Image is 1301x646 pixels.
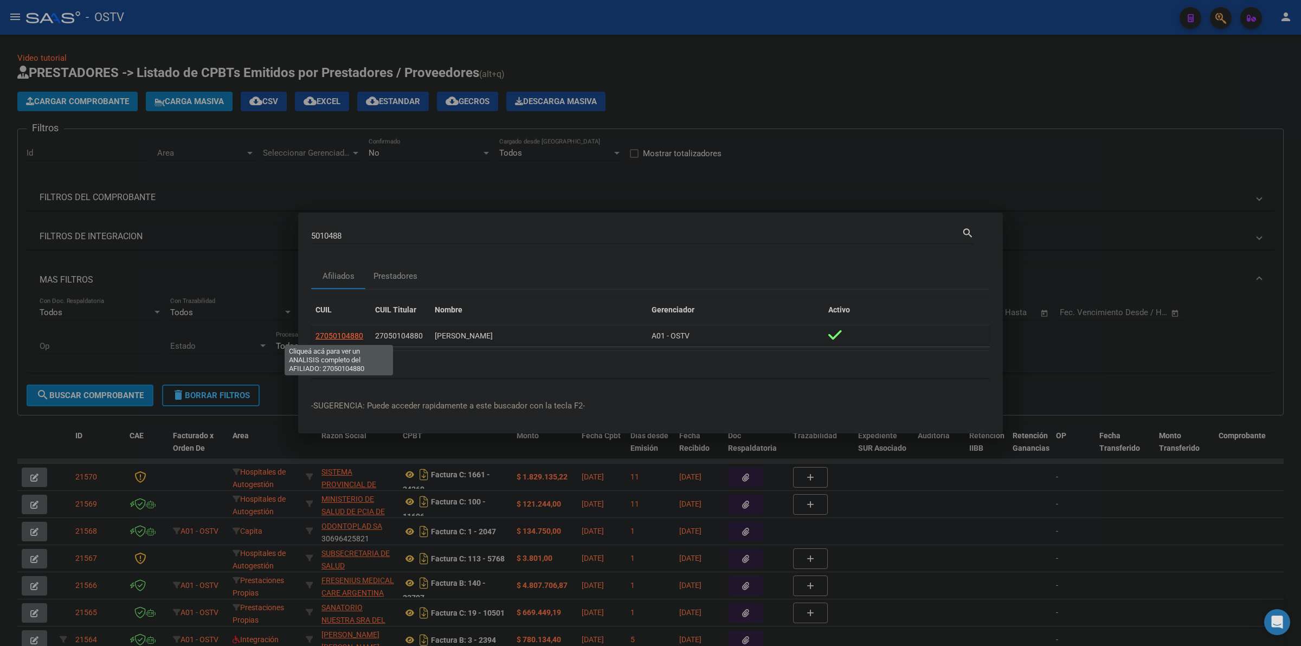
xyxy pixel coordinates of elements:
[962,226,974,239] mat-icon: search
[311,400,990,412] p: -SUGERENCIA: Puede acceder rapidamente a este buscador con la tecla F2-
[315,331,363,340] span: 27050104880
[373,270,417,283] div: Prestadores
[375,305,416,314] span: CUIL Titular
[824,298,990,322] datatable-header-cell: Activo
[1264,609,1290,635] div: Open Intercom Messenger
[371,298,430,322] datatable-header-cell: CUIL Titular
[435,330,643,342] div: [PERSON_NAME]
[435,305,462,314] span: Nombre
[647,298,824,322] datatable-header-cell: Gerenciador
[652,331,690,340] span: A01 - OSTV
[323,270,355,283] div: Afiliados
[375,331,423,340] span: 27050104880
[652,305,694,314] span: Gerenciador
[311,351,990,378] div: 1 total
[828,305,850,314] span: Activo
[311,298,371,322] datatable-header-cell: CUIL
[430,298,647,322] datatable-header-cell: Nombre
[315,305,332,314] span: CUIL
